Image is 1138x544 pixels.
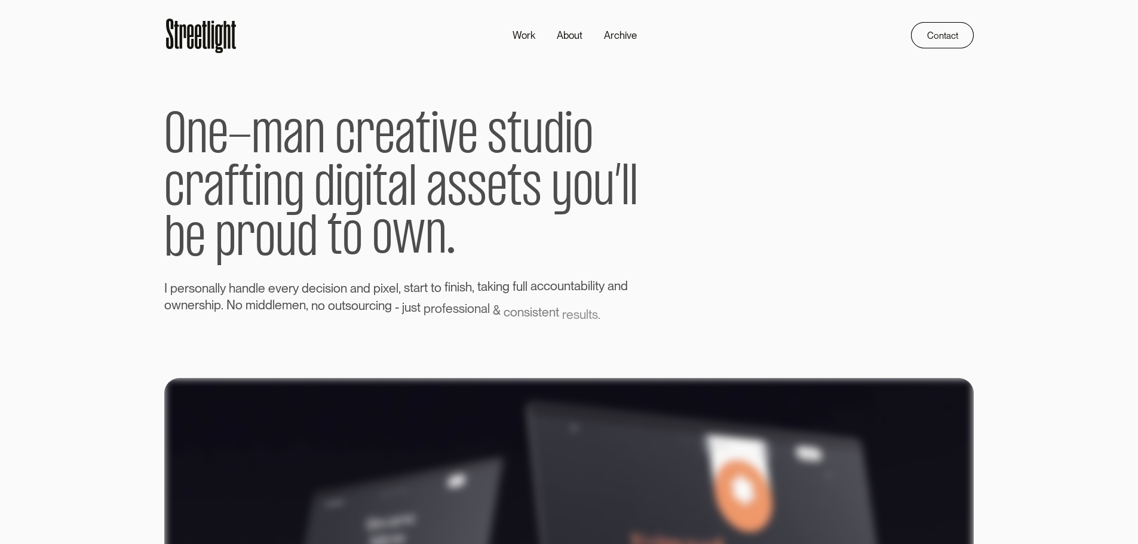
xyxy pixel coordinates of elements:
[164,111,186,164] span: O
[325,279,331,298] span: s
[467,164,487,216] span: s
[481,278,487,297] span: a
[314,164,335,216] span: d
[404,299,411,318] span: u
[170,279,177,298] span: p
[205,296,211,315] span: h
[588,305,592,324] span: t
[228,111,251,164] span: -
[372,212,392,265] span: o
[487,111,507,164] span: s
[335,111,355,164] span: c
[342,213,363,266] span: o
[551,163,573,216] span: y
[262,164,284,216] span: n
[268,279,275,298] span: e
[525,277,527,296] span: l
[570,277,574,296] span: t
[550,277,557,296] span: o
[481,300,487,319] span: a
[215,279,217,298] span: l
[164,164,185,216] span: c
[309,279,316,298] span: e
[431,111,439,164] span: i
[579,305,586,324] span: u
[275,214,297,266] span: u
[186,111,208,164] span: n
[299,296,306,315] span: n
[220,279,226,298] span: y
[447,212,455,265] span: .
[586,305,588,324] span: l
[522,111,544,164] span: u
[164,296,171,315] span: o
[507,164,522,216] span: t
[537,277,544,296] span: c
[208,111,228,164] span: e
[229,279,235,298] span: h
[293,279,299,298] span: y
[235,296,243,315] span: o
[258,296,265,315] span: d
[195,279,202,298] span: o
[510,303,517,322] span: o
[487,164,507,216] span: e
[614,277,621,296] span: n
[251,111,283,164] span: m
[493,278,496,297] span: i
[404,279,410,298] span: s
[420,279,424,298] span: r
[608,277,614,296] span: a
[425,212,447,265] span: n
[427,164,447,216] span: a
[557,28,582,43] div: About
[242,279,249,298] span: n
[318,296,325,315] span: o
[275,279,281,298] span: v
[424,300,431,319] span: p
[573,111,593,164] span: o
[256,279,258,298] span: l
[323,279,325,298] span: i
[341,279,347,298] span: n
[927,28,958,43] div: Contact
[208,279,215,298] span: a
[523,277,525,296] span: l
[289,279,293,298] span: r
[258,279,265,298] span: e
[487,278,493,297] span: k
[398,279,401,298] span: ,
[395,297,399,316] span: -
[335,164,343,216] span: i
[402,299,404,318] span: j
[306,296,308,315] span: ,
[549,303,556,322] span: n
[335,297,342,316] span: u
[431,300,435,319] span: r
[450,278,457,297] span: n
[562,305,566,324] span: r
[358,297,365,316] span: u
[265,296,272,315] span: d
[373,164,388,216] span: t
[442,300,446,319] span: f
[411,299,417,318] span: s
[574,277,581,296] span: a
[434,278,441,297] span: o
[284,164,305,216] span: g
[333,279,341,298] span: o
[225,164,239,216] span: f
[164,215,185,268] span: b
[502,278,510,297] span: g
[621,277,628,296] span: d
[538,303,542,322] span: t
[467,300,474,319] span: o
[164,279,167,298] span: I
[615,163,621,216] span: ’
[493,301,501,320] span: &
[465,300,467,319] span: i
[416,111,431,164] span: t
[275,296,282,315] span: e
[544,277,550,296] span: c
[573,163,593,216] span: o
